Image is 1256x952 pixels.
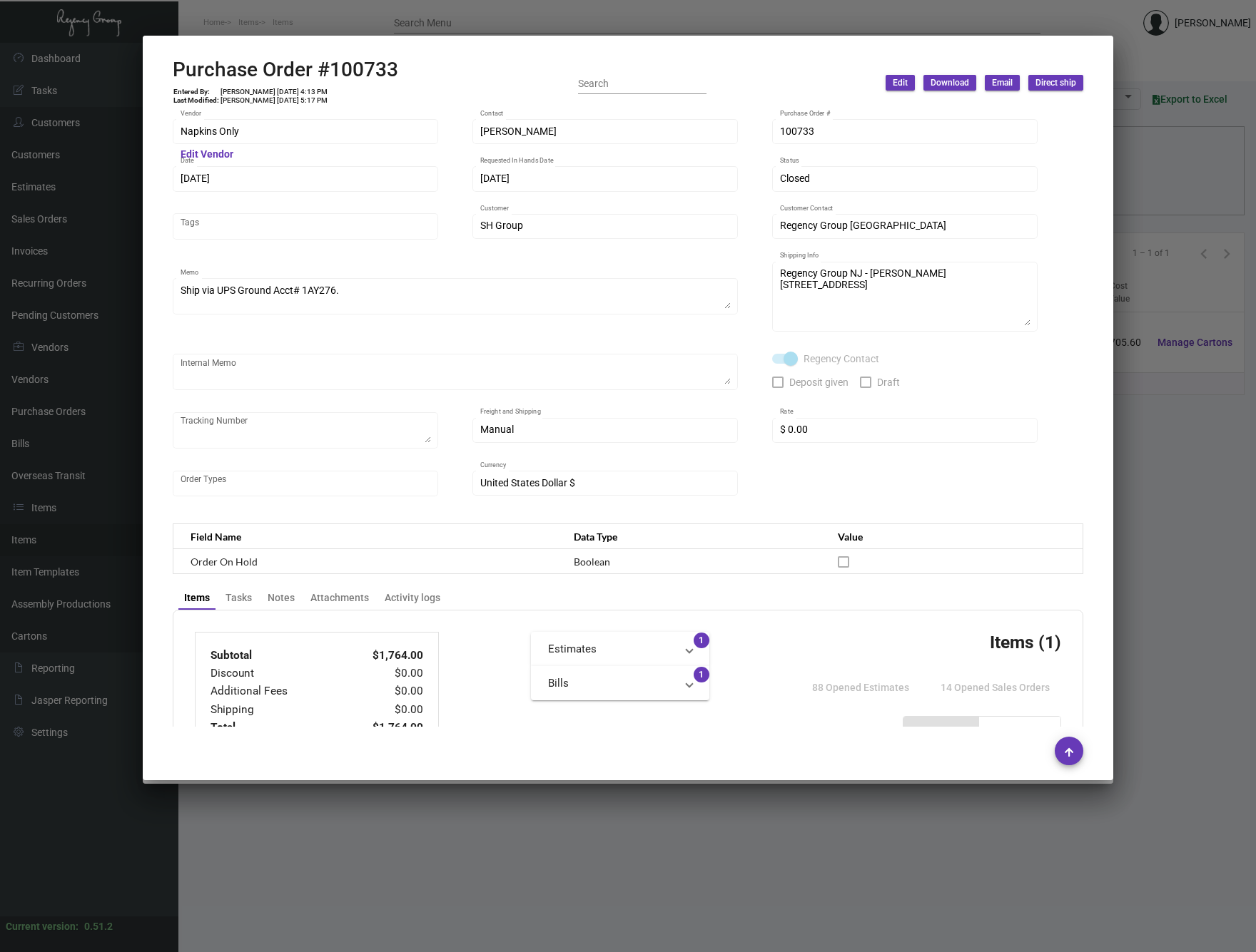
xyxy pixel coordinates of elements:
[531,632,709,666] mat-expansion-panel-header: Estimates
[941,682,1050,693] span: 14 Opened Sales Orders
[992,77,1013,89] span: Email
[385,590,440,605] div: Activity logs
[6,919,78,934] div: Current version:
[226,590,252,605] div: Tasks
[985,75,1020,91] button: Email
[210,682,338,700] td: Additional Fees
[84,919,113,934] div: 0.51.2
[801,675,921,700] button: 88 Opened Estimates
[210,719,338,737] td: Total
[173,58,398,82] h2: Purchase Order #100733
[903,717,978,751] button: Regular View
[574,556,610,568] span: Boolean
[338,719,424,737] td: $1,764.00
[886,75,915,91] button: Edit
[548,641,675,657] mat-panel-title: Estimates
[173,524,560,549] th: Field Name
[929,675,1061,700] button: 14 Opened Sales Orders
[181,149,233,160] mat-hint: Edit Vendor
[824,524,1083,549] th: Value
[1035,77,1076,89] span: Direct ship
[812,682,909,693] span: 88 Opened Estimates
[877,374,900,391] span: Draft
[210,701,338,719] td: Shipping
[979,717,1060,751] button: Compact View
[173,88,220,96] td: Entered By:
[531,666,709,700] mat-expansion-panel-header: Bills
[310,590,369,605] div: Attachments
[990,632,1061,652] h3: Items (1)
[789,374,849,391] span: Deposit given
[338,701,424,719] td: $0.00
[220,88,328,96] td: [PERSON_NAME] [DATE] 4:13 PM
[1028,75,1083,91] button: Direct ship
[931,77,969,89] span: Download
[923,75,976,91] button: Download
[184,590,210,605] div: Items
[338,647,424,665] td: $1,764.00
[268,590,295,605] div: Notes
[480,424,514,435] span: Manual
[210,665,338,682] td: Discount
[804,350,879,367] span: Regency Contact
[220,96,328,105] td: [PERSON_NAME] [DATE] 5:17 PM
[210,647,338,665] td: Subtotal
[173,96,220,105] td: Last Modified:
[191,556,258,568] span: Order On Hold
[338,682,424,700] td: $0.00
[559,524,824,549] th: Data Type
[548,675,675,692] mat-panel-title: Bills
[780,173,810,184] span: Closed
[893,77,908,89] span: Edit
[338,665,424,682] td: $0.00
